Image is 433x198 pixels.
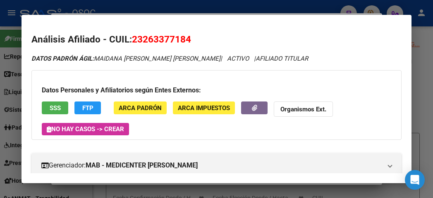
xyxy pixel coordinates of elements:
[405,170,425,190] div: Open Intercom Messenger
[42,123,129,135] button: No hay casos -> Crear
[119,104,162,112] span: ARCA Padrón
[274,101,333,117] button: Organismos Ext.
[31,55,308,62] i: | ACTIVO |
[50,104,61,112] span: SSS
[280,106,326,113] strong: Organismos Ext.
[31,153,401,178] mat-expansion-panel-header: Gerenciador:MAB - MEDICENTER [PERSON_NAME]
[132,34,191,45] span: 23263377184
[74,101,101,114] button: FTP
[114,101,167,114] button: ARCA Padrón
[82,104,93,112] span: FTP
[86,160,198,170] strong: MAB - MEDICENTER [PERSON_NAME]
[31,33,401,47] h2: Análisis Afiliado - CUIL:
[173,101,235,114] button: ARCA Impuestos
[31,55,94,62] strong: DATOS PADRÓN ÁGIL:
[31,55,220,62] span: MAIDANA [PERSON_NAME] [PERSON_NAME]
[42,85,391,95] h3: Datos Personales y Afiliatorios según Entes Externos:
[42,101,68,114] button: SSS
[47,125,124,133] span: No hay casos -> Crear
[256,55,308,62] span: AFILIADO TITULAR
[178,104,230,112] span: ARCA Impuestos
[41,160,381,170] mat-panel-title: Gerenciador:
